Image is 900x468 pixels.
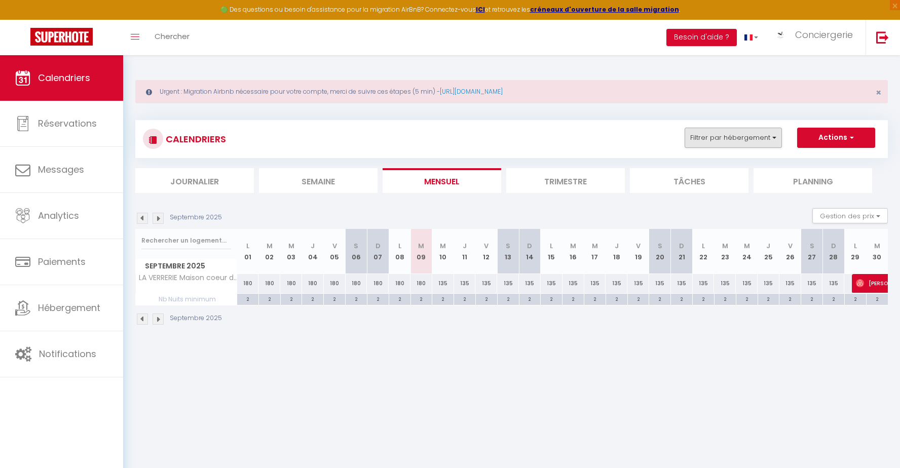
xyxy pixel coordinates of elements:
abbr: L [702,241,705,251]
div: 180 [346,274,367,293]
span: Hébergement [38,301,100,314]
th: 11 [454,229,476,274]
li: Planning [754,168,872,193]
div: 2 [541,294,562,303]
div: 2 [237,294,258,303]
abbr: D [376,241,381,251]
div: 2 [606,294,627,303]
span: × [876,86,881,99]
li: Mensuel [383,168,501,193]
div: 2 [845,294,866,303]
th: 01 [237,229,259,274]
button: Close [876,88,881,97]
th: 16 [562,229,584,274]
div: 180 [324,274,346,293]
span: Nb Nuits minimum [136,294,237,305]
abbr: J [463,241,467,251]
div: 180 [258,274,280,293]
a: ICI [476,5,485,14]
div: 135 [758,274,779,293]
span: Calendriers [38,71,90,84]
th: 23 [714,229,736,274]
div: 2 [671,294,692,303]
div: 2 [367,294,389,303]
abbr: L [854,241,857,251]
div: 2 [302,294,323,303]
abbr: V [484,241,489,251]
th: 02 [258,229,280,274]
div: 2 [324,294,345,303]
div: 2 [584,294,606,303]
th: 17 [584,229,606,274]
div: 2 [867,294,888,303]
button: Actions [797,128,875,148]
th: 03 [280,229,302,274]
div: 2 [779,294,801,303]
th: 13 [497,229,519,274]
div: 2 [281,294,302,303]
span: Conciergerie [795,28,853,41]
th: 20 [649,229,671,274]
div: 180 [389,274,410,293]
th: 22 [693,229,715,274]
div: 2 [498,294,519,303]
th: 24 [736,229,758,274]
input: Rechercher un logement... [141,231,231,250]
abbr: M [418,241,424,251]
h3: CALENDRIERS [163,128,226,150]
abbr: V [636,241,641,251]
div: 135 [562,274,584,293]
th: 06 [346,229,367,274]
abbr: V [788,241,793,251]
th: 14 [519,229,541,274]
abbr: S [506,241,510,251]
th: 08 [389,229,410,274]
th: 09 [410,229,432,274]
th: 25 [758,229,779,274]
div: 135 [649,274,671,293]
p: Septembre 2025 [170,213,222,222]
div: 2 [259,294,280,303]
abbr: S [354,241,358,251]
div: 2 [693,294,714,303]
div: 135 [432,274,454,293]
th: 26 [779,229,801,274]
div: 2 [454,294,475,303]
span: LA VERRERIE Maison coeur de ville avec grand jardin [137,274,239,282]
th: 27 [801,229,823,274]
span: Analytics [38,209,79,222]
div: 2 [736,294,758,303]
div: 2 [389,294,410,303]
th: 10 [432,229,454,274]
div: 135 [519,274,541,293]
img: Super Booking [30,28,93,46]
span: Paiements [38,255,86,268]
span: Messages [38,163,84,176]
div: 2 [562,294,584,303]
th: 07 [367,229,389,274]
abbr: M [722,241,728,251]
div: 135 [606,274,627,293]
div: 135 [779,274,801,293]
abbr: J [766,241,770,251]
div: 180 [410,274,432,293]
th: 29 [844,229,866,274]
abbr: M [592,241,598,251]
span: Septembre 2025 [136,259,237,274]
a: créneaux d'ouverture de la salle migration [530,5,679,14]
abbr: J [311,241,315,251]
li: Journalier [135,168,254,193]
div: 2 [432,294,454,303]
div: 2 [823,294,844,303]
div: 2 [715,294,736,303]
p: Septembre 2025 [170,314,222,323]
span: Réservations [38,117,97,130]
abbr: M [440,241,446,251]
div: Urgent : Migration Airbnb nécessaire pour votre compte, merci de suivre ces étapes (5 min) - [135,80,888,103]
div: 2 [801,294,822,303]
th: 15 [541,229,562,274]
th: 05 [324,229,346,274]
span: Notifications [39,347,96,360]
abbr: J [615,241,619,251]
